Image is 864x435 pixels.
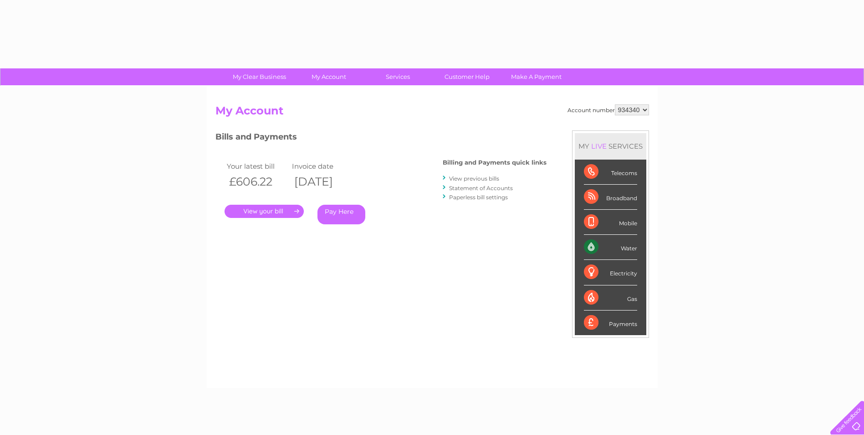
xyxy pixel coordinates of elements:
[215,104,649,122] h2: My Account
[225,160,290,172] td: Your latest bill
[225,172,290,191] th: £606.22
[290,160,355,172] td: Invoice date
[215,130,547,146] h3: Bills and Payments
[575,133,646,159] div: MY SERVICES
[291,68,366,85] a: My Account
[584,185,637,210] div: Broadband
[584,311,637,335] div: Payments
[222,68,297,85] a: My Clear Business
[584,160,637,185] div: Telecoms
[429,68,505,85] a: Customer Help
[443,159,547,166] h4: Billing and Payments quick links
[317,205,365,224] a: Pay Here
[584,210,637,235] div: Mobile
[449,175,499,182] a: View previous bills
[584,260,637,285] div: Electricity
[290,172,355,191] th: [DATE]
[584,235,637,260] div: Water
[499,68,574,85] a: Make A Payment
[360,68,435,85] a: Services
[225,205,304,218] a: .
[589,142,608,150] div: LIVE
[449,185,513,192] a: Statement of Accounts
[449,194,508,201] a: Paperless bill settings
[567,104,649,115] div: Account number
[584,285,637,311] div: Gas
